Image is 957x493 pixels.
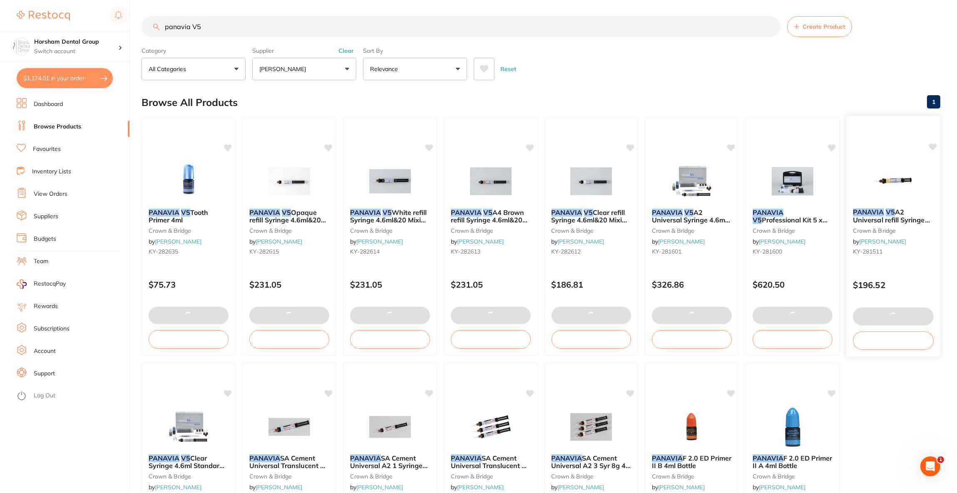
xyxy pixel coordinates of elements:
span: by [552,483,604,491]
a: Subscriptions [34,325,70,333]
em: PANAVIA [249,454,280,462]
b: PANAVIA V5 Tooth Primer 4ml [149,209,229,224]
p: All Categories [149,65,189,73]
span: by [451,483,504,491]
span: White refill Syringe 4.6ml&20 Mixing tips [350,208,429,232]
span: A2 Universal Syringe 4.6ml Standard Kit [652,208,730,232]
span: Clear refill Syringe 4.6ml&20 Mixing tips [552,208,631,232]
span: KY-282614 [350,248,380,255]
small: crown & bridge [753,227,833,234]
a: [PERSON_NAME] [859,238,906,245]
b: PANAVIA SA Cement Universal A2 3 Syr 8g 40 Mix acces [552,454,631,470]
small: crown & bridge [149,473,229,480]
b: PANAVIA F 2.0 ED Primer II A 4ml Bottle [753,454,833,470]
em: V5 [181,208,190,217]
em: V5 [483,208,492,217]
iframe: Intercom live chat [920,456,940,476]
a: Inventory Lists [32,168,71,176]
span: KY-281601 [652,248,681,255]
b: PANAVIA SA Cement Universal A2 1 Syringe 8g 20 Mix Tips [350,454,430,470]
p: Relevance [370,65,401,73]
button: Reset [498,58,519,80]
em: V5 [383,208,392,217]
span: by [753,483,805,491]
span: A4 Brown refill Syringe 4.6ml&20 Mixing tips [451,208,527,232]
small: crown & bridge [652,473,732,480]
a: View Orders [34,190,67,198]
a: Budgets [34,235,56,243]
small: crown & bridge [552,227,631,234]
a: [PERSON_NAME] [457,483,504,491]
em: PANAVIA [249,208,280,217]
img: RestocqPay [17,279,27,289]
span: by [350,483,403,491]
small: crown & bridge [249,227,329,234]
span: RestocqPay [34,280,66,288]
span: by [249,483,302,491]
label: Sort By [363,47,467,54]
p: $186.81 [552,280,631,289]
button: Clear [336,47,356,54]
em: V5 [684,208,694,217]
em: V5 [584,208,593,217]
a: [PERSON_NAME] [155,483,201,491]
em: PANAVIA [149,208,179,217]
em: PANAVIA [451,454,482,462]
span: Professional Kit 5 x 2.4ml Syringe [753,216,828,232]
label: Category [142,47,246,54]
em: PANAVIA [753,454,783,462]
b: PANAVIA V5 A4 Brown refill Syringe 4.6ml&20 Mixing tips [451,209,531,224]
span: SA Cement Universal Translucent 3 Syr 8g Mix acces [451,454,527,478]
img: PANAVIA F 2.0 ED Primer II B 4ml Bottle [665,406,719,448]
img: Restocq Logo [17,11,70,21]
em: V5 [886,208,895,216]
a: [PERSON_NAME] [658,238,705,245]
a: Favourites [33,145,61,153]
a: Log Out [34,392,55,400]
a: Rewards [34,302,58,311]
p: $620.50 [753,280,833,289]
button: Relevance [363,58,467,80]
img: PANAVIA V5 A4 Brown refill Syringe 4.6ml&20 Mixing tips [464,160,518,202]
span: SA Cement Universal A2 1 Syringe 8g 20 Mix Tips [350,454,428,478]
img: PANAVIA F 2.0 ED Primer II A 4ml Bottle [766,406,820,448]
em: PANAVIA [652,208,683,217]
span: by [552,238,604,245]
span: Opaque refill Syringe 4.6ml&20 Mixing tips [249,208,326,232]
em: PANAVIA [149,454,179,462]
a: Dashboard [34,100,63,108]
em: PANAVIA [652,454,683,462]
b: PANAVIA V5 Clear refill Syringe 4.6ml&20 Mixing tips [552,209,631,224]
button: Log Out [17,389,127,403]
p: $196.52 [853,280,934,290]
img: PANAVIA SA Cement Universal Translucent 3 Syr 8g Mix acces [464,406,518,448]
small: crown & bridge [552,473,631,480]
img: PANAVIA V5 Tooth Primer 4ml [162,160,216,202]
span: by [652,483,705,491]
img: PANAVIA SA Cement Universal Translucent 1 Sy 8g 20 Mix Tip [262,406,316,448]
em: V5 [181,454,190,462]
button: [PERSON_NAME] [252,58,356,80]
a: Account [34,347,56,355]
b: PANAVIA V5 A2 Universal refill Syringe 4.6ml&20 Mixing tips [853,208,934,224]
p: Switch account [34,47,118,56]
img: PANAVIA SA Cement Universal A2 3 Syr 8g 40 Mix acces [564,406,618,448]
em: PANAVIA [350,454,381,462]
p: $231.05 [350,280,430,289]
button: Create Product [787,16,852,37]
a: RestocqPay [17,279,66,289]
h4: Horsham Dental Group [34,38,118,46]
em: PANAVIA [552,454,582,462]
em: V5 [282,208,291,217]
small: crown & bridge [451,227,531,234]
span: KY-282613 [451,248,480,255]
em: PANAVIA [552,208,582,217]
b: PANAVIA V5 White refill Syringe 4.6ml&20 Mixing tips [350,209,430,224]
em: PANAVIA [853,208,884,216]
img: PANAVIA V5 A2 Universal Syringe 4.6ml Standard Kit [665,160,719,202]
a: Browse Products [34,123,81,131]
a: [PERSON_NAME] [759,238,805,245]
span: SA Cement Universal A2 3 Syr 8g 40 Mix acces [552,454,631,478]
a: [PERSON_NAME] [356,483,403,491]
a: [PERSON_NAME] [457,238,504,245]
